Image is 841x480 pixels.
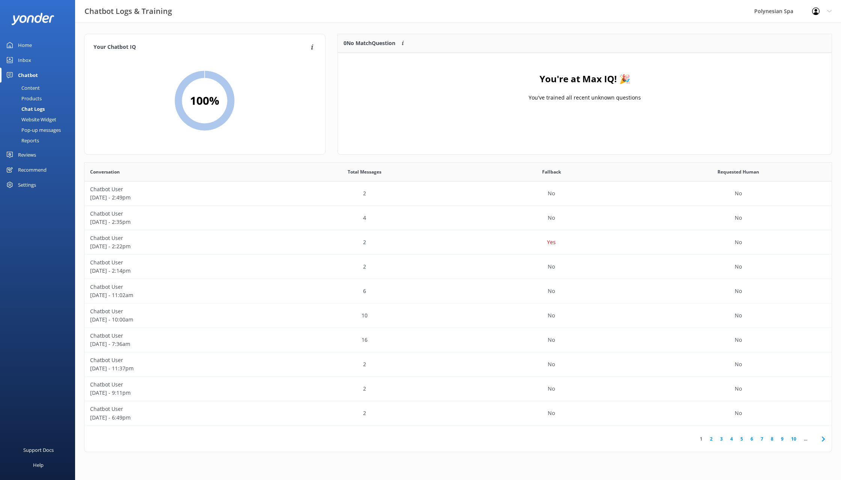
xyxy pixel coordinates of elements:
[84,5,172,17] h3: Chatbot Logs & Training
[338,53,832,128] div: grid
[90,356,266,364] p: Chatbot User
[90,414,266,422] p: [DATE] - 6:49pm
[18,162,47,177] div: Recommend
[84,303,832,328] div: row
[90,340,266,348] p: [DATE] - 7:36am
[548,214,555,222] p: No
[5,104,45,114] div: Chat Logs
[84,352,832,377] div: row
[726,435,737,442] a: 4
[84,401,832,426] div: row
[90,332,266,340] p: Chatbot User
[735,238,742,246] p: No
[706,435,716,442] a: 2
[735,214,742,222] p: No
[33,457,44,472] div: Help
[84,206,832,230] div: row
[737,435,747,442] a: 5
[90,283,266,291] p: Chatbot User
[5,114,56,125] div: Website Widget
[5,135,75,146] a: Reports
[90,242,266,251] p: [DATE] - 2:22pm
[716,435,726,442] a: 3
[800,435,811,442] span: ...
[363,287,366,295] p: 6
[363,360,366,368] p: 2
[18,38,32,53] div: Home
[84,279,832,303] div: row
[90,380,266,389] p: Chatbot User
[548,336,555,344] p: No
[363,385,366,393] p: 2
[548,360,555,368] p: No
[5,83,75,93] a: Content
[84,181,832,206] div: row
[90,267,266,275] p: [DATE] - 2:14pm
[5,125,75,135] a: Pop-up messages
[23,442,54,457] div: Support Docs
[362,336,368,344] p: 16
[548,287,555,295] p: No
[5,93,75,104] a: Products
[529,94,641,102] p: You've trained all recent unknown questions
[93,43,309,51] h4: Your Chatbot IQ
[735,311,742,320] p: No
[735,336,742,344] p: No
[548,311,555,320] p: No
[363,409,366,417] p: 2
[190,92,219,110] h2: 100 %
[5,125,61,135] div: Pop-up messages
[90,307,266,315] p: Chatbot User
[548,409,555,417] p: No
[90,234,266,242] p: Chatbot User
[539,72,630,86] h4: You're at Max IQ! 🎉
[363,214,366,222] p: 4
[84,377,832,401] div: row
[735,360,742,368] p: No
[5,104,75,114] a: Chat Logs
[363,263,366,271] p: 2
[344,39,395,47] p: 0 No Match Question
[11,13,54,25] img: yonder-white-logo.png
[90,193,266,202] p: [DATE] - 2:49pm
[767,435,777,442] a: 8
[696,435,706,442] a: 1
[735,287,742,295] p: No
[548,189,555,198] p: No
[84,181,832,426] div: grid
[18,53,31,68] div: Inbox
[90,405,266,413] p: Chatbot User
[90,258,266,267] p: Chatbot User
[735,385,742,393] p: No
[787,435,800,442] a: 10
[90,315,266,324] p: [DATE] - 10:00am
[363,238,366,246] p: 2
[90,218,266,226] p: [DATE] - 2:35pm
[90,168,120,175] span: Conversation
[18,68,38,83] div: Chatbot
[18,147,36,162] div: Reviews
[362,311,368,320] p: 10
[548,263,555,271] p: No
[84,255,832,279] div: row
[90,185,266,193] p: Chatbot User
[90,291,266,299] p: [DATE] - 11:02am
[5,83,40,93] div: Content
[84,230,832,255] div: row
[90,364,266,373] p: [DATE] - 11:37pm
[547,238,556,246] p: Yes
[735,189,742,198] p: No
[5,114,75,125] a: Website Widget
[363,189,366,198] p: 2
[90,210,266,218] p: Chatbot User
[735,263,742,271] p: No
[548,385,555,393] p: No
[5,135,39,146] div: Reports
[747,435,757,442] a: 6
[542,168,561,175] span: Fallback
[717,168,759,175] span: Requested Human
[348,168,381,175] span: Total Messages
[757,435,767,442] a: 7
[735,409,742,417] p: No
[90,389,266,397] p: [DATE] - 9:11pm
